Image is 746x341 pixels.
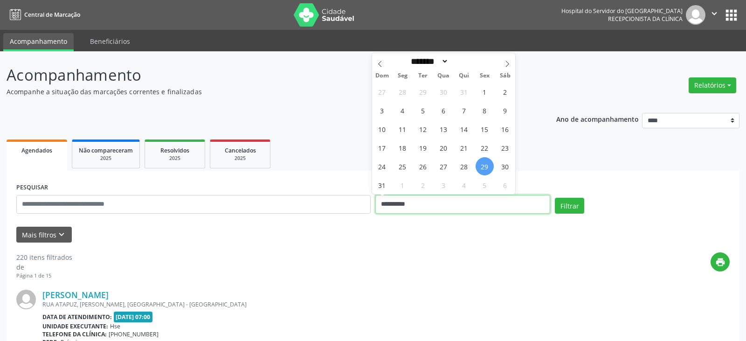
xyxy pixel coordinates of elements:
span: Agosto 17, 2025 [373,139,391,157]
span: Agosto 4, 2025 [394,101,412,119]
span: Qua [433,73,454,79]
span: Agosto 1, 2025 [476,83,494,101]
span: Agosto 31, 2025 [373,176,391,194]
span: Não compareceram [79,146,133,154]
span: Julho 29, 2025 [414,83,432,101]
span: Agosto 15, 2025 [476,120,494,138]
span: Ter [413,73,433,79]
span: Agosto 7, 2025 [455,101,473,119]
span: Recepcionista da clínica [608,15,683,23]
div: Página 1 de 15 [16,272,72,280]
span: Julho 30, 2025 [435,83,453,101]
span: Central de Marcação [24,11,80,19]
span: Setembro 1, 2025 [394,176,412,194]
span: Agosto 29, 2025 [476,157,494,175]
span: [PHONE_NUMBER] [109,330,159,338]
span: Agosto 14, 2025 [455,120,473,138]
span: Julho 28, 2025 [394,83,412,101]
span: Agosto 27, 2025 [435,157,453,175]
div: Hospital do Servidor do [GEOGRAPHIC_DATA] [561,7,683,15]
button: Relatórios [689,77,736,93]
span: Resolvidos [160,146,189,154]
span: Cancelados [225,146,256,154]
a: Beneficiários [83,33,137,49]
span: Setembro 5, 2025 [476,176,494,194]
span: Agosto 9, 2025 [496,101,514,119]
span: Seg [392,73,413,79]
span: Sex [474,73,495,79]
i: print [715,257,725,267]
span: Agosto 23, 2025 [496,139,514,157]
img: img [16,290,36,309]
span: Setembro 4, 2025 [455,176,473,194]
button:  [705,5,723,25]
span: Hse [110,322,120,330]
span: Agosto 12, 2025 [414,120,432,138]
input: Year [449,56,479,66]
span: Qui [454,73,474,79]
span: [DATE] 07:00 [114,312,153,322]
div: 220 itens filtrados [16,252,72,262]
a: Central de Marcação [7,7,80,22]
span: Agosto 10, 2025 [373,120,391,138]
span: Agosto 25, 2025 [394,157,412,175]
b: Data de atendimento: [42,313,112,321]
div: 2025 [79,155,133,162]
span: Agendados [21,146,52,154]
span: Julho 31, 2025 [455,83,473,101]
span: Agosto 28, 2025 [455,157,473,175]
label: PESQUISAR [16,181,48,195]
span: Agosto 21, 2025 [455,139,473,157]
button: apps [723,7,739,23]
span: Sáb [495,73,515,79]
b: Telefone da clínica: [42,330,107,338]
span: Agosto 13, 2025 [435,120,453,138]
div: 2025 [217,155,263,162]
span: Agosto 2, 2025 [496,83,514,101]
img: img [686,5,705,25]
div: RUA ATAPUZ, [PERSON_NAME], [GEOGRAPHIC_DATA] - [GEOGRAPHIC_DATA] [42,300,590,308]
span: Agosto 26, 2025 [414,157,432,175]
button: Mais filtroskeyboard_arrow_down [16,227,72,243]
p: Acompanhamento [7,63,519,87]
p: Acompanhe a situação das marcações correntes e finalizadas [7,87,519,97]
span: Agosto 20, 2025 [435,139,453,157]
span: Julho 27, 2025 [373,83,391,101]
span: Agosto 19, 2025 [414,139,432,157]
select: Month [408,56,449,66]
a: Acompanhamento [3,33,74,51]
i: keyboard_arrow_down [56,230,67,240]
span: Agosto 18, 2025 [394,139,412,157]
button: Filtrar [555,198,584,214]
p: Ano de acompanhamento [556,113,639,125]
b: Unidade executante: [42,322,108,330]
span: Setembro 6, 2025 [496,176,514,194]
span: Agosto 30, 2025 [496,157,514,175]
span: Agosto 6, 2025 [435,101,453,119]
span: Agosto 16, 2025 [496,120,514,138]
span: Agosto 24, 2025 [373,157,391,175]
span: Setembro 3, 2025 [435,176,453,194]
span: Agosto 11, 2025 [394,120,412,138]
span: Agosto 3, 2025 [373,101,391,119]
div: 2025 [152,155,198,162]
span: Dom [372,73,393,79]
span: Agosto 5, 2025 [414,101,432,119]
span: Setembro 2, 2025 [414,176,432,194]
i:  [709,8,719,19]
button: print [711,252,730,271]
a: [PERSON_NAME] [42,290,109,300]
div: de [16,262,72,272]
span: Agosto 22, 2025 [476,139,494,157]
span: Agosto 8, 2025 [476,101,494,119]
